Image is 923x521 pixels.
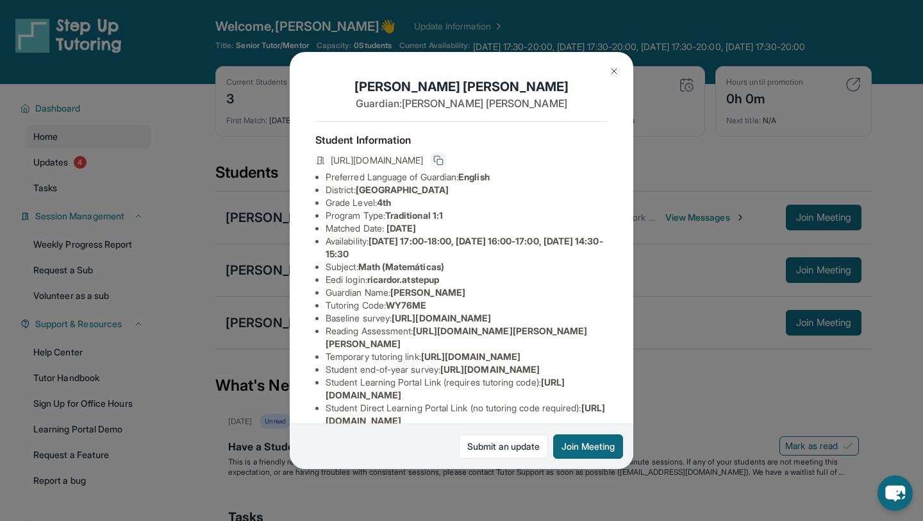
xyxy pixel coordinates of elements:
li: Subject : [326,260,608,273]
li: Eedi login : [326,273,608,286]
li: District: [326,184,608,196]
li: Baseline survey : [326,312,608,325]
button: chat-button [877,475,913,511]
span: Math (Matemáticas) [358,261,444,272]
span: [URL][DOMAIN_NAME] [331,154,423,167]
li: Availability: [326,235,608,260]
span: [GEOGRAPHIC_DATA] [356,184,449,195]
li: Preferred Language of Guardian: [326,171,608,184]
span: English [458,171,490,182]
span: [URL][DOMAIN_NAME] [392,312,491,323]
span: [URL][DOMAIN_NAME] [440,364,540,375]
span: [PERSON_NAME] [390,287,465,298]
span: [DATE] 17:00-18:00, [DATE] 16:00-17:00, [DATE] 14:30-15:30 [326,235,603,259]
li: Reading Assessment : [326,325,608,350]
span: [URL][DOMAIN_NAME][PERSON_NAME][PERSON_NAME] [326,325,588,349]
h1: [PERSON_NAME] [PERSON_NAME] [315,78,608,96]
li: Grade Level: [326,196,608,209]
span: WY76ME [386,300,426,311]
a: Submit an update [459,434,548,459]
li: Temporary tutoring link : [326,350,608,363]
span: ricardor.atstepup [367,274,439,285]
span: 4th [377,197,391,208]
span: Traditional 1:1 [385,210,443,221]
button: Join Meeting [553,434,623,459]
li: Tutoring Code : [326,299,608,312]
li: Program Type: [326,209,608,222]
img: Close Icon [609,66,619,76]
button: Copy link [431,153,446,168]
span: [DATE] [387,223,416,234]
h4: Student Information [315,132,608,148]
li: Matched Date: [326,222,608,235]
li: Guardian Name : [326,286,608,299]
span: [URL][DOMAIN_NAME] [421,351,520,362]
li: Student Direct Learning Portal Link (no tutoring code required) : [326,402,608,427]
p: Guardian: [PERSON_NAME] [PERSON_NAME] [315,96,608,111]
li: Student Learning Portal Link (requires tutoring code) : [326,376,608,402]
li: Student end-of-year survey : [326,363,608,376]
